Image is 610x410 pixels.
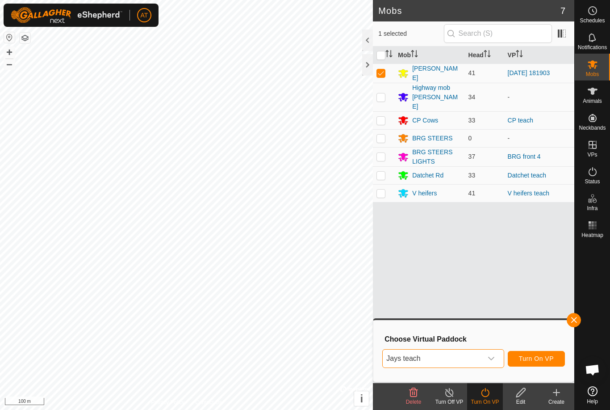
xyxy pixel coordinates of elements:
th: Mob [394,46,464,64]
div: Turn On VP [467,398,503,406]
span: Heatmap [581,232,603,238]
div: BRG STEERS LIGHTS [412,148,461,166]
span: Turn On VP [519,355,554,362]
a: Help [575,383,610,408]
span: 41 [468,190,476,197]
div: Turn Off VP [431,398,467,406]
span: 1 selected [378,29,443,38]
div: Edit [503,398,539,406]
button: Map Layers [20,33,30,43]
button: Turn On VP [508,351,565,367]
button: Reset Map [4,32,15,43]
span: 33 [468,172,476,179]
span: Animals [583,98,602,104]
span: Mobs [586,72,599,77]
div: CP Cows [412,116,438,125]
a: BRG front 4 [508,153,541,160]
span: 41 [468,69,476,76]
div: Open chat [579,356,606,383]
span: 34 [468,93,476,101]
span: AT [141,11,148,20]
input: Search (S) [444,24,552,43]
span: VPs [587,152,597,157]
th: VP [504,46,574,64]
p-sorticon: Activate to sort [516,51,523,59]
h2: Mobs [378,5,560,16]
div: Create [539,398,574,406]
a: Datchet teach [508,172,546,179]
span: 0 [468,135,472,142]
td: - [504,83,574,111]
p-sorticon: Activate to sort [484,51,491,59]
a: [DATE] 181903 [508,69,550,76]
p-sorticon: Activate to sort [411,51,418,59]
span: i [360,393,363,405]
span: Infra [587,206,597,211]
span: Delete [406,399,422,405]
span: Schedules [580,18,605,23]
div: [PERSON_NAME] [412,64,461,83]
p-sorticon: Activate to sort [385,51,393,59]
a: CP teach [508,117,533,124]
span: Jays teach [383,350,482,368]
div: V heifers [412,189,437,198]
td: - [504,129,574,147]
a: Contact Us [195,398,221,406]
th: Head [465,46,504,64]
span: 33 [468,117,476,124]
span: Help [587,399,598,404]
a: V heifers teach [508,190,549,197]
div: Highway mob [PERSON_NAME] [412,83,461,111]
span: Neckbands [579,125,606,131]
a: Privacy Policy [151,398,185,406]
button: – [4,59,15,69]
span: 7 [560,4,565,17]
img: Gallagher Logo [11,7,122,23]
button: + [4,47,15,58]
div: Datchet Rd [412,171,443,180]
div: BRG STEERS [412,134,452,143]
span: 37 [468,153,476,160]
h3: Choose Virtual Paddock [384,335,565,343]
div: dropdown trigger [482,350,500,368]
span: Notifications [578,45,607,50]
span: Status [585,179,600,184]
button: i [354,391,369,406]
